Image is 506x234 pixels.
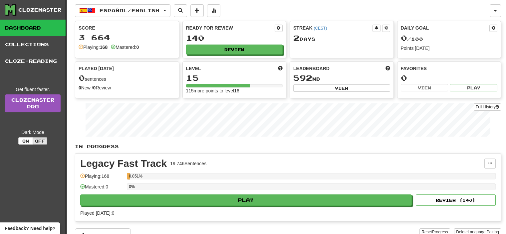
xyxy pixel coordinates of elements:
strong: 0 [93,85,96,90]
div: Mastered: [111,44,139,51]
button: View [401,84,448,91]
button: More stats [207,4,220,17]
div: Daily Goal [401,25,490,32]
span: Open feedback widget [5,225,55,232]
div: Points [DATE] [401,45,498,52]
div: Legacy Fast Track [80,159,167,169]
div: 0 [401,74,498,82]
span: Score more points to level up [278,65,283,72]
span: 2 [293,33,300,43]
span: Played [DATE] [79,65,114,72]
div: Favorites [401,65,498,72]
button: Add sentence to collection [190,4,204,17]
a: (CEST) [314,26,327,31]
div: 140 [186,34,283,42]
div: Ready for Review [186,25,275,31]
span: 0 [79,73,85,82]
button: Search sentences [174,4,187,17]
button: Review [186,45,283,55]
a: ClozemasterPro [5,94,61,112]
div: 115 more points to level 16 [186,87,283,94]
div: New / Review [79,84,175,91]
div: 3 664 [79,33,175,42]
div: Day s [293,34,390,43]
strong: 168 [100,45,108,50]
span: Español / English [100,8,159,13]
div: Streak [293,25,373,31]
span: 0 [401,33,407,43]
span: Played [DATE]: 0 [80,210,114,216]
div: Playing: 168 [80,173,124,184]
span: / 100 [401,36,423,42]
div: nd [293,74,390,82]
div: Score [79,25,175,31]
strong: 0 [79,85,81,90]
div: 15 [186,74,283,82]
div: Get fluent faster. [5,86,61,93]
div: Mastered: 0 [80,183,124,194]
div: Dark Mode [5,129,61,136]
span: Leaderboard [293,65,330,72]
div: Playing: [79,44,108,51]
div: 19 746 Sentences [170,160,206,167]
div: Clozemaster [18,7,62,13]
strong: 0 [136,45,139,50]
span: This week in points, UTC [385,65,390,72]
button: Play [80,194,412,206]
button: View [293,84,390,92]
button: Español/English [75,4,170,17]
button: Full History [474,103,501,111]
div: sentences [79,74,175,82]
button: On [18,137,33,145]
div: 0.851% [129,173,130,179]
p: In Progress [75,143,501,150]
span: 592 [293,73,312,82]
button: Review (140) [416,194,496,206]
button: Off [33,137,47,145]
button: Play [450,84,497,91]
span: Level [186,65,201,72]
